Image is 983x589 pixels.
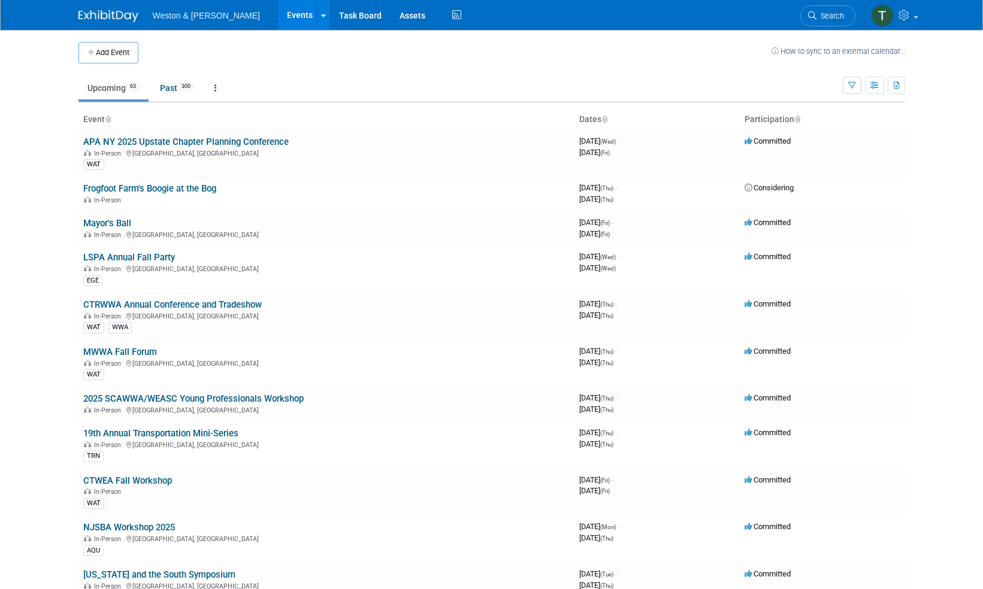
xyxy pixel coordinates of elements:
[612,475,613,484] span: -
[83,148,570,157] div: [GEOGRAPHIC_DATA], [GEOGRAPHIC_DATA]
[600,430,613,436] span: (Thu)
[600,254,616,260] span: (Wed)
[600,220,610,226] span: (Fri)
[600,185,613,192] span: (Thu)
[94,360,125,368] span: In-Person
[600,231,610,238] span: (Fri)
[84,150,91,156] img: In-Person Event
[83,428,238,439] a: 19th Annual Transportation Mini-Series
[600,360,613,366] span: (Thu)
[574,110,740,130] th: Dates
[618,522,619,531] span: -
[83,451,104,462] div: TRN
[83,522,175,533] a: NJSBA Workshop 2025
[816,11,844,20] span: Search
[83,393,304,404] a: 2025 SCAWWA/WEASC Young Professionals Workshop
[745,347,791,356] span: Committed
[579,486,610,495] span: [DATE]
[800,5,855,26] a: Search
[600,477,610,484] span: (Fri)
[579,252,619,261] span: [DATE]
[579,405,613,414] span: [DATE]
[745,252,791,261] span: Committed
[94,488,125,496] span: In-Person
[601,114,607,124] a: Sort by Start Date
[83,475,172,486] a: CTWEA Fall Workshop
[612,218,613,227] span: -
[600,301,613,308] span: (Thu)
[151,77,203,99] a: Past300
[615,393,617,402] span: -
[745,569,791,578] span: Committed
[600,582,613,589] span: (Thu)
[579,522,619,531] span: [DATE]
[84,196,91,202] img: In-Person Event
[600,265,616,272] span: (Wed)
[94,312,125,320] span: In-Person
[600,150,610,156] span: (Fri)
[745,218,791,227] span: Committed
[94,196,125,204] span: In-Person
[105,114,111,124] a: Sort by Event Name
[83,369,104,380] div: WAT
[745,428,791,437] span: Committed
[84,265,91,271] img: In-Person Event
[94,231,125,239] span: In-Person
[618,136,619,145] span: -
[615,183,617,192] span: -
[83,439,570,449] div: [GEOGRAPHIC_DATA], [GEOGRAPHIC_DATA]
[579,428,617,437] span: [DATE]
[83,533,570,543] div: [GEOGRAPHIC_DATA], [GEOGRAPHIC_DATA]
[615,569,617,578] span: -
[178,82,194,91] span: 300
[745,183,794,192] span: Considering
[579,311,613,320] span: [DATE]
[600,395,613,402] span: (Thu)
[579,533,613,542] span: [DATE]
[600,406,613,413] span: (Thu)
[83,263,570,273] div: [GEOGRAPHIC_DATA], [GEOGRAPHIC_DATA]
[84,231,91,237] img: In-Person Event
[153,11,260,20] span: Weston & [PERSON_NAME]
[600,138,616,145] span: (Wed)
[794,114,800,124] a: Sort by Participation Type
[83,229,570,239] div: [GEOGRAPHIC_DATA], [GEOGRAPHIC_DATA]
[600,196,613,203] span: (Thu)
[772,47,905,56] a: How to sync to an external calendar...
[745,522,791,531] span: Committed
[78,110,574,130] th: Event
[579,358,613,367] span: [DATE]
[579,183,617,192] span: [DATE]
[84,441,91,447] img: In-Person Event
[615,299,617,308] span: -
[745,136,791,145] span: Committed
[615,428,617,437] span: -
[600,488,610,494] span: (Fri)
[745,299,791,308] span: Committed
[94,406,125,414] span: In-Person
[78,77,149,99] a: Upcoming63
[579,195,613,204] span: [DATE]
[579,475,613,484] span: [DATE]
[579,148,610,157] span: [DATE]
[579,136,619,145] span: [DATE]
[579,263,616,272] span: [DATE]
[579,218,613,227] span: [DATE]
[600,441,613,448] span: (Thu)
[871,4,894,27] img: Theresa Neri-Miller
[84,535,91,541] img: In-Person Event
[600,348,613,355] span: (Thu)
[84,312,91,318] img: In-Person Event
[83,299,262,310] a: CTRWWA Annual Conference and Tradeshow
[600,535,613,542] span: (Thu)
[83,136,289,147] a: APA NY 2025 Upstate Chapter Planning Conference
[84,488,91,494] img: In-Person Event
[618,252,619,261] span: -
[84,406,91,412] img: In-Person Event
[126,82,140,91] span: 63
[579,299,617,308] span: [DATE]
[83,405,570,414] div: [GEOGRAPHIC_DATA], [GEOGRAPHIC_DATA]
[579,229,610,238] span: [DATE]
[579,347,617,356] span: [DATE]
[579,393,617,402] span: [DATE]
